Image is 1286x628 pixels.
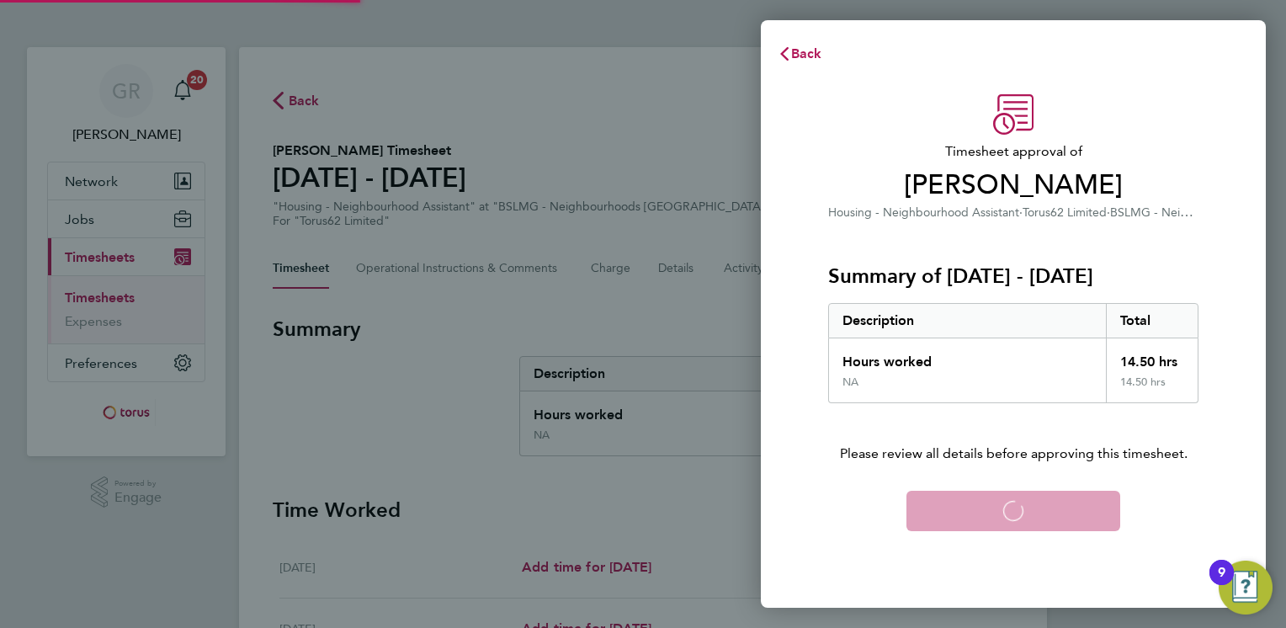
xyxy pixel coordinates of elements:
span: Housing - Neighbourhood Assistant [828,205,1019,220]
div: 9 [1218,572,1225,594]
div: NA [842,375,858,389]
div: 14.50 hrs [1106,375,1198,402]
p: Please review all details before approving this timesheet. [808,403,1219,464]
div: Total [1106,304,1198,338]
span: · [1107,205,1110,220]
span: · [1019,205,1023,220]
span: [PERSON_NAME] [828,168,1198,202]
button: Open Resource Center, 9 new notifications [1219,561,1273,615]
div: Hours worked [829,338,1106,375]
button: Back [761,37,839,71]
div: Summary of 25 - 31 Aug 2025 [828,303,1198,403]
div: Description [829,304,1106,338]
h3: Summary of [DATE] - [DATE] [828,263,1198,290]
span: Torus62 Limited [1023,205,1107,220]
span: Timesheet approval of [828,141,1198,162]
span: Back [791,45,822,61]
div: 14.50 hrs [1106,338,1198,375]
